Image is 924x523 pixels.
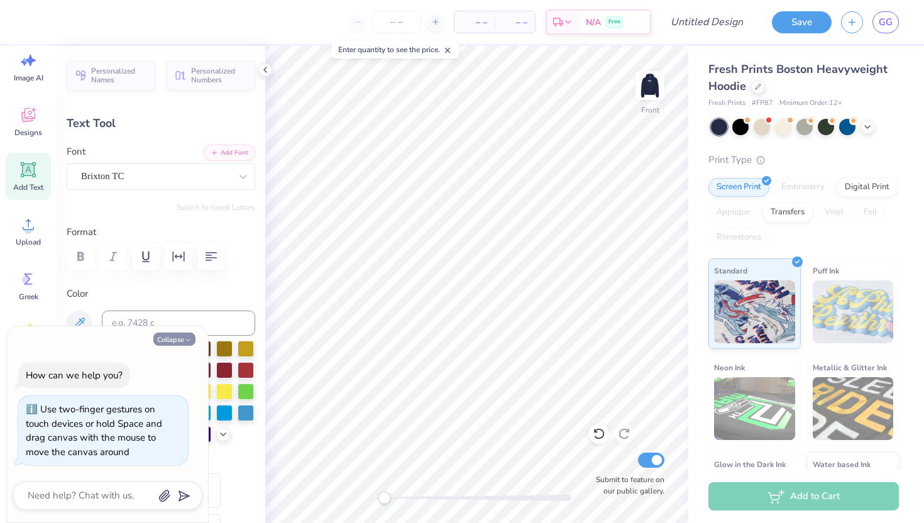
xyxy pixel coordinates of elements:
[91,67,148,84] span: Personalized Names
[708,228,769,247] div: Rhinestones
[608,18,620,26] span: Free
[779,98,842,109] span: Minimum Order: 12 +
[773,178,833,197] div: Embroidery
[191,67,248,84] span: Personalized Numbers
[837,178,898,197] div: Digital Print
[637,73,663,98] img: Front
[67,225,255,239] label: Format
[813,280,894,343] img: Puff Ink
[26,369,123,382] div: How can we help you?
[67,115,255,132] div: Text Tool
[67,287,255,301] label: Color
[177,202,255,212] button: Switch to Greek Letters
[813,264,839,277] span: Puff Ink
[708,203,759,222] div: Applique
[708,98,745,109] span: Fresh Prints
[102,311,255,336] input: e.g. 7428 c
[462,16,487,29] span: – –
[714,264,747,277] span: Standard
[586,16,601,29] span: N/A
[813,361,887,374] span: Metallic & Glitter Ink
[879,15,893,30] span: GG
[714,377,795,440] img: Neon Ink
[19,292,38,302] span: Greek
[752,98,773,109] span: # FP87
[589,474,664,497] label: Submit to feature on our public gallery.
[813,377,894,440] img: Metallic & Glitter Ink
[708,178,769,197] div: Screen Print
[26,403,162,458] div: Use two-finger gestures on touch devices or hold Space and drag canvas with the mouse to move the...
[331,41,459,58] div: Enter quantity to see the price.
[167,61,255,90] button: Personalized Numbers
[14,128,42,138] span: Designs
[67,61,155,90] button: Personalized Names
[708,153,899,167] div: Print Type
[502,16,527,29] span: – –
[641,104,659,116] div: Front
[372,11,421,33] input: – –
[855,203,885,222] div: Foil
[153,333,195,346] button: Collapse
[13,182,43,192] span: Add Text
[817,203,852,222] div: Vinyl
[714,280,795,343] img: Standard
[16,237,41,247] span: Upload
[714,458,786,471] span: Glow in the Dark Ink
[67,145,85,159] label: Font
[762,203,813,222] div: Transfers
[772,11,832,33] button: Save
[204,145,255,161] button: Add Font
[708,62,888,94] span: Fresh Prints Boston Heavyweight Hoodie
[714,361,745,374] span: Neon Ink
[872,11,899,33] a: GG
[813,458,871,471] span: Water based Ink
[378,492,390,504] div: Accessibility label
[661,9,753,35] input: Untitled Design
[14,73,43,83] span: Image AI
